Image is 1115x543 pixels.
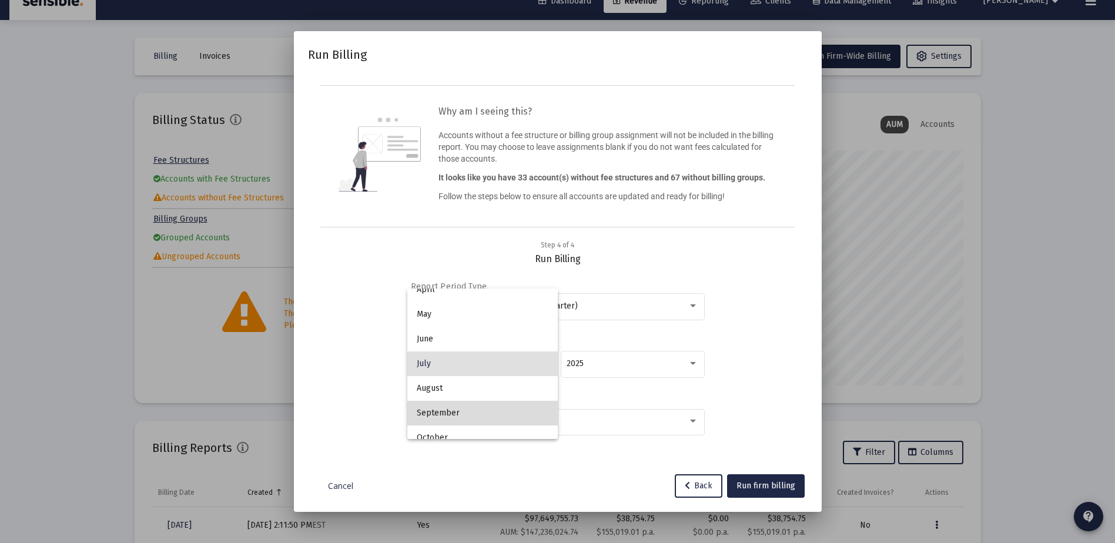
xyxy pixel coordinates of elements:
[417,277,548,302] span: April
[417,351,548,376] span: July
[417,376,548,401] span: August
[417,327,548,351] span: June
[417,425,548,450] span: October
[417,302,548,327] span: May
[417,401,548,425] span: September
